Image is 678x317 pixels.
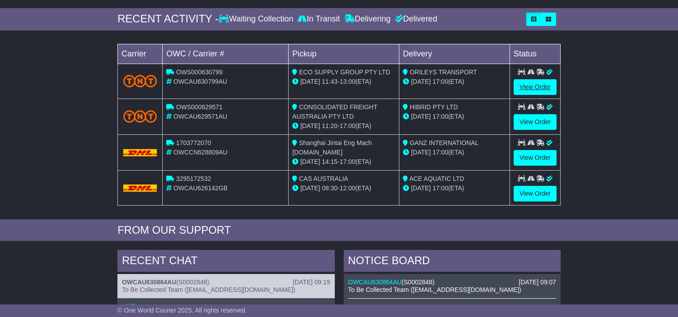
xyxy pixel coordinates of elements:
div: (ETA) [403,77,506,86]
span: Shanghai Jintai Eng Mach [DOMAIN_NAME] [292,139,372,156]
div: - (ETA) [292,121,395,131]
span: 13:00 [340,78,355,85]
span: [DATE] [411,184,431,192]
span: [DATE] [411,149,431,156]
span: 17:00 [340,122,355,129]
span: 17:00 [340,158,355,165]
span: CONSOLIDATED FREIGHT AUSTRALIA PTY LTD [292,103,377,120]
span: 17:00 [432,184,448,192]
div: [DATE] 09:19 [293,278,330,286]
div: RECENT CHAT [117,250,334,274]
span: CAS AUSTRALIA [299,175,348,182]
div: Delivered [393,14,437,24]
span: 11:43 [322,78,337,85]
td: Pickup [289,44,399,64]
span: ACE AQUATIC LTD [409,175,464,182]
span: 17:00 [432,113,448,120]
span: 11:20 [322,122,337,129]
a: View Order [514,186,557,201]
div: In Transit [295,14,342,24]
span: [DATE] [300,184,320,192]
span: 14:15 [322,158,337,165]
div: FROM OUR SUPPORT [117,224,561,237]
span: 17:00 [432,149,448,156]
span: 3295172532 [176,175,211,182]
a: View Order [514,150,557,166]
span: [DATE] [300,78,320,85]
td: OWC / Carrier # [163,44,289,64]
span: To Be Collected Team ([EMAIL_ADDRESS][DOMAIN_NAME]) [348,286,521,293]
span: 17:00 [432,78,448,85]
span: [DATE] [411,78,431,85]
a: View Order [514,79,557,95]
img: TNT_Domestic.png [123,110,157,122]
td: Carrier [118,44,163,64]
div: - (ETA) [292,77,395,86]
span: S0002848 [178,278,207,286]
p: Hi Team, [122,303,330,311]
img: TNT_Domestic.png [123,75,157,87]
a: View Order [514,114,557,130]
span: S0002848 [404,278,432,286]
span: 08:30 [322,184,337,192]
span: [DATE] [411,113,431,120]
span: OWCCN628809AU [173,149,228,156]
div: NOTICE BOARD [344,250,561,274]
span: HIBRID PTY LTD [410,103,458,111]
span: [DATE] [300,122,320,129]
span: To Be Collected Team ([EMAIL_ADDRESS][DOMAIN_NAME]) [122,286,295,293]
td: Delivery [399,44,510,64]
span: OWCAU629571AU [173,113,227,120]
span: GANZ INTERNATIONAL [410,139,479,146]
div: Waiting Collection [219,14,295,24]
div: ( ) [348,278,556,286]
div: - (ETA) [292,184,395,193]
span: ECO SUPPLY GROUP PTY LTD [299,69,390,76]
span: OWS000630799 [176,69,223,76]
img: DHL.png [123,149,157,156]
span: OWCAU626142GB [173,184,228,192]
div: ( ) [122,278,330,286]
div: (ETA) [403,148,506,157]
a: OWCAU630864AU [348,278,402,286]
img: DHL.png [123,184,157,192]
div: [DATE] 09:07 [519,278,556,286]
div: RECENT ACTIVITY - [117,13,219,26]
span: [DATE] [300,158,320,165]
div: Delivering [342,14,393,24]
td: Status [510,44,561,64]
span: OWS000629571 [176,103,223,111]
a: OWCAU630864AU [122,278,176,286]
div: - (ETA) [292,157,395,167]
span: ORILEYS TRANSPORT [410,69,477,76]
span: OWCAU630799AU [173,78,227,85]
span: 1703772070 [176,139,211,146]
div: (ETA) [403,112,506,121]
span: © One World Courier 2025. All rights reserved. [117,307,247,314]
span: 12:00 [340,184,355,192]
div: (ETA) [403,184,506,193]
